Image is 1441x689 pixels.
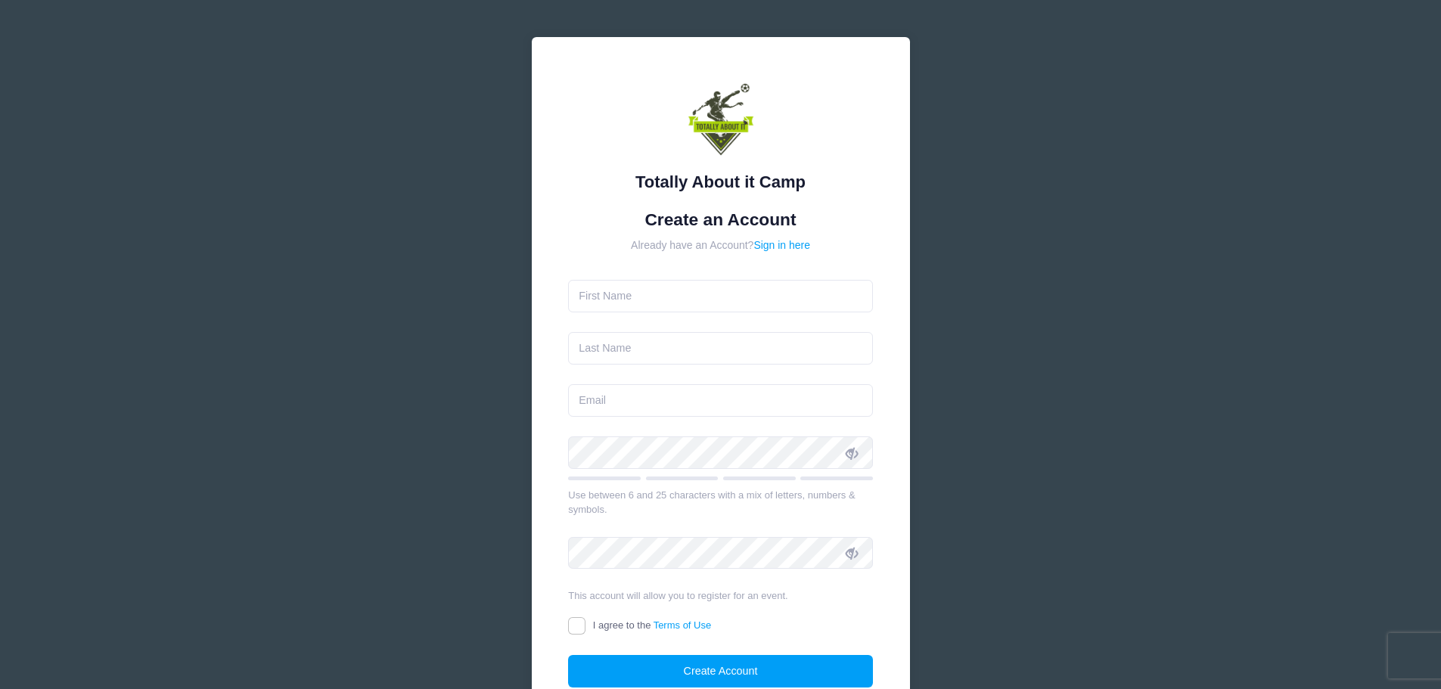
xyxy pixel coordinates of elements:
[568,384,873,417] input: Email
[568,655,873,687] button: Create Account
[593,619,711,631] span: I agree to the
[753,239,810,251] a: Sign in here
[568,280,873,312] input: First Name
[568,237,873,253] div: Already have an Account?
[568,617,585,635] input: I agree to theTerms of Use
[568,332,873,365] input: Last Name
[675,74,766,165] img: Totally About it Camp
[568,169,873,194] div: Totally About it Camp
[568,488,873,517] div: Use between 6 and 25 characters with a mix of letters, numbers & symbols.
[654,619,712,631] a: Terms of Use
[568,209,873,230] h1: Create an Account
[568,588,873,604] div: This account will allow you to register for an event.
